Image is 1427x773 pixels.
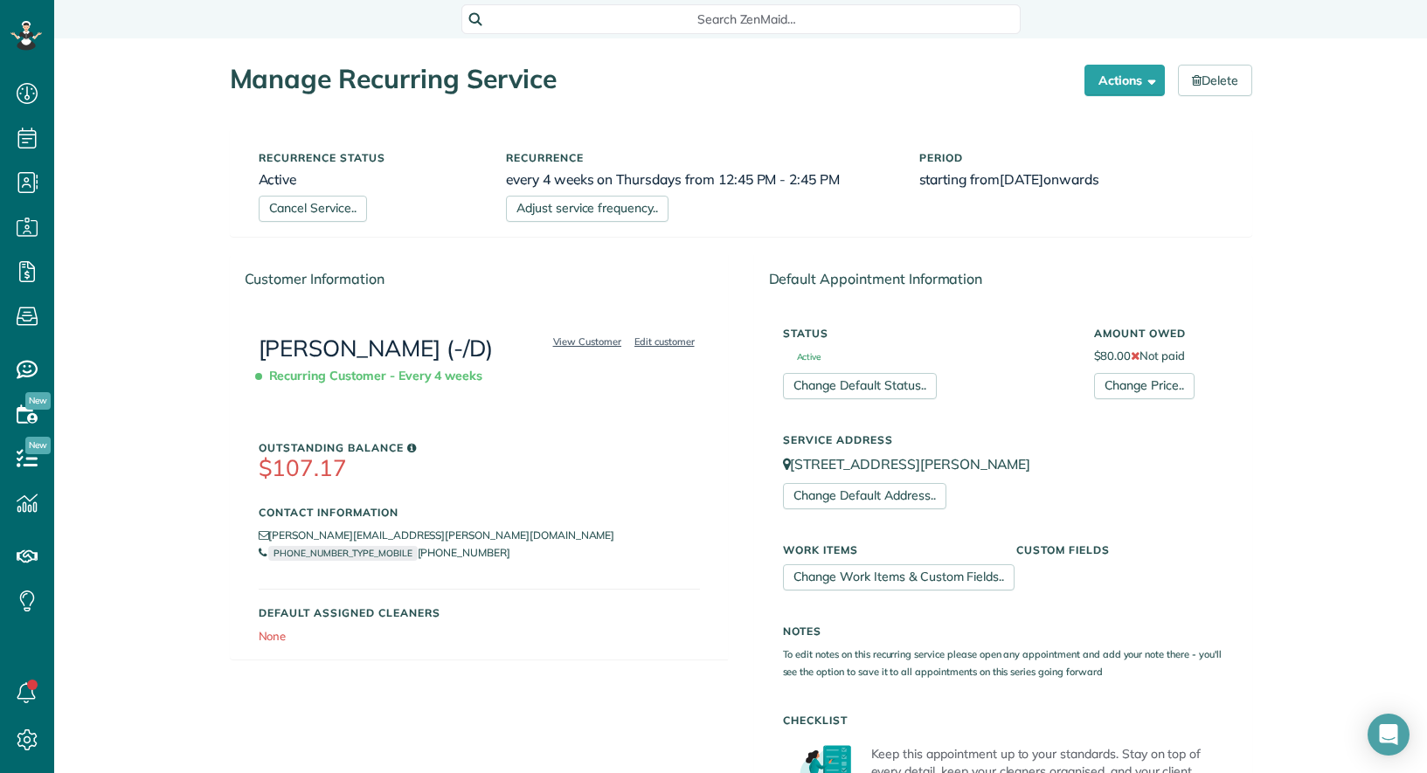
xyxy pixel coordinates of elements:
h6: every 4 weeks on Thursdays from 12:45 PM - 2:45 PM [506,172,893,187]
h5: Recurrence status [259,152,481,163]
a: Change Work Items & Custom Fields.. [783,564,1015,590]
h5: Checklist [783,714,1223,726]
h5: Outstanding Balance [259,442,700,453]
span: New [25,392,51,410]
div: $80.00 Not paid [1081,319,1237,399]
button: Actions [1084,65,1165,96]
h5: Period [919,152,1223,163]
a: PHONE_NUMBER_TYPE_MOBILE[PHONE_NUMBER] [259,546,510,559]
a: Edit customer [629,334,700,349]
a: Change Price.. [1094,373,1195,399]
a: Delete [1178,65,1252,96]
h5: Recurrence [506,152,893,163]
small: PHONE_NUMBER_TYPE_MOBILE [268,546,417,561]
span: [DATE] [1000,170,1043,188]
h5: Contact Information [259,507,700,518]
a: Adjust service frequency.. [506,196,668,222]
span: Active [783,353,821,362]
div: Customer Information [231,255,728,303]
a: [PERSON_NAME] (-/D) [259,334,493,362]
h5: Custom Fields [1016,544,1223,556]
h1: Manage Recurring Service [230,65,1071,93]
h6: Active [259,172,481,187]
a: Change Default Address.. [783,483,946,509]
li: [PERSON_NAME][EMAIL_ADDRESS][PERSON_NAME][DOMAIN_NAME] [259,527,700,544]
h5: Status [783,328,1068,339]
small: To edit notes on this recurring service please open any appointment and add your note there - you... [783,648,1222,677]
h5: Service Address [783,434,1223,445]
h5: Work Items [783,544,990,556]
a: View Customer [548,334,627,349]
h5: Amount Owed [1094,328,1223,339]
span: None [259,629,287,643]
h6: starting from onwards [919,172,1223,187]
div: Open Intercom Messenger [1368,714,1410,756]
h3: $107.17 [259,456,700,481]
a: Change Default Status.. [783,373,937,399]
p: [STREET_ADDRESS][PERSON_NAME] [783,454,1223,474]
a: Cancel Service.. [259,196,367,222]
span: New [25,437,51,454]
span: Recurring Customer - Every 4 weeks [259,361,490,391]
h5: Notes [783,625,1223,637]
h5: Default Assigned Cleaners [259,607,700,618]
div: Default Appointment Information [755,255,1251,303]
